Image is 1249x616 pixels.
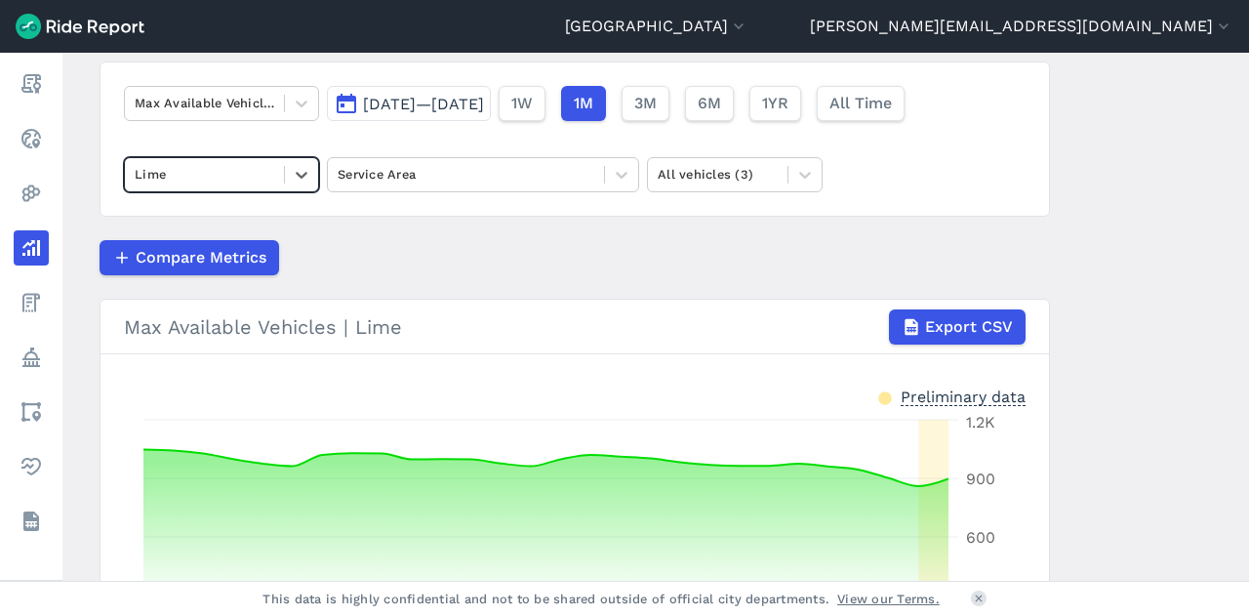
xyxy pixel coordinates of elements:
button: Export CSV [889,309,1026,345]
button: [GEOGRAPHIC_DATA] [565,15,748,38]
a: Areas [14,394,49,430]
a: Policy [14,340,49,375]
button: 3M [622,86,669,121]
button: 1YR [749,86,801,121]
span: All Time [829,92,892,115]
a: Health [14,449,49,484]
img: Ride Report [16,14,144,39]
span: 6M [698,92,721,115]
span: 1W [511,92,533,115]
a: Report [14,66,49,102]
tspan: 1.2K [966,413,995,431]
tspan: 600 [966,528,995,547]
a: Analyze [14,230,49,266]
button: Compare Metrics [100,240,279,275]
button: [DATE]—[DATE] [327,86,491,121]
a: Heatmaps [14,176,49,211]
div: Max Available Vehicles | Lime [124,309,1026,345]
span: Compare Metrics [136,246,266,269]
span: 1M [574,92,593,115]
button: [PERSON_NAME][EMAIL_ADDRESS][DOMAIN_NAME] [810,15,1233,38]
span: [DATE]—[DATE] [363,95,484,113]
a: Fees [14,285,49,320]
span: 1YR [762,92,788,115]
a: View our Terms. [837,590,940,608]
a: Realtime [14,121,49,156]
button: All Time [817,86,905,121]
tspan: 900 [966,470,995,488]
button: 1M [561,86,606,121]
span: 3M [634,92,657,115]
span: Export CSV [925,315,1013,339]
div: Preliminary data [901,386,1026,406]
a: Datasets [14,504,49,539]
button: 1W [499,86,545,121]
button: 6M [685,86,734,121]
